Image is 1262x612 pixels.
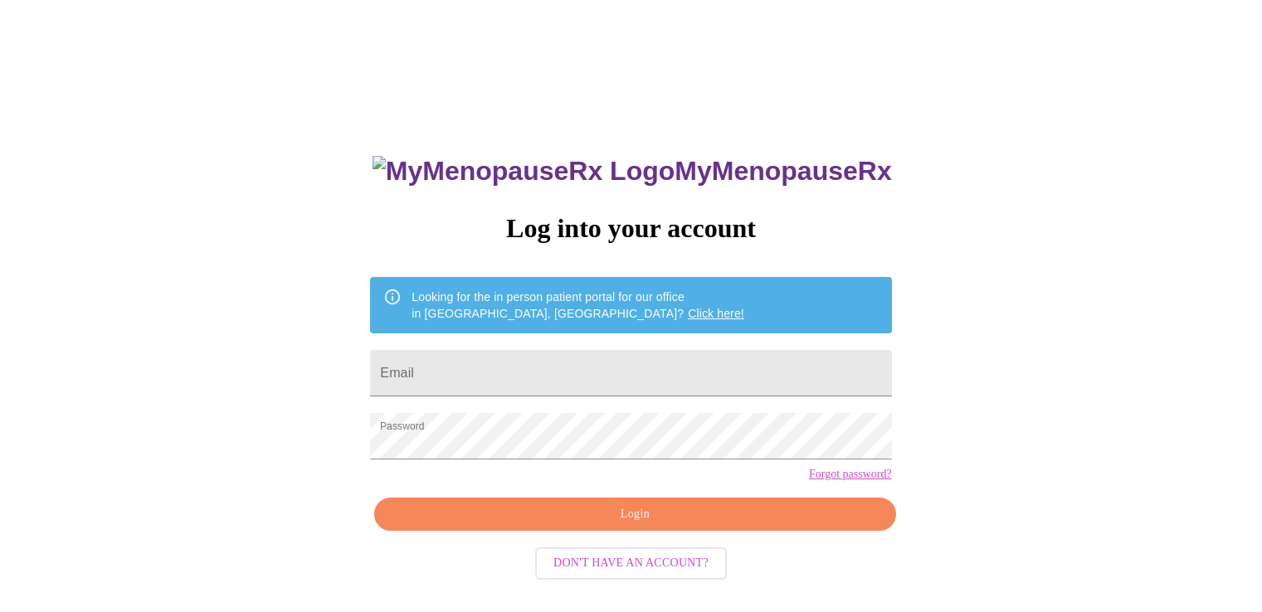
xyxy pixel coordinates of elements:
[412,282,744,328] div: Looking for the in person patient portal for our office in [GEOGRAPHIC_DATA], [GEOGRAPHIC_DATA]?
[688,307,744,320] a: Click here!
[553,553,709,574] span: Don't have an account?
[535,547,727,580] button: Don't have an account?
[809,468,892,481] a: Forgot password?
[393,504,876,525] span: Login
[373,156,892,187] h3: MyMenopauseRx
[370,213,891,244] h3: Log into your account
[531,555,731,569] a: Don't have an account?
[374,498,895,532] button: Login
[373,156,675,187] img: MyMenopauseRx Logo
